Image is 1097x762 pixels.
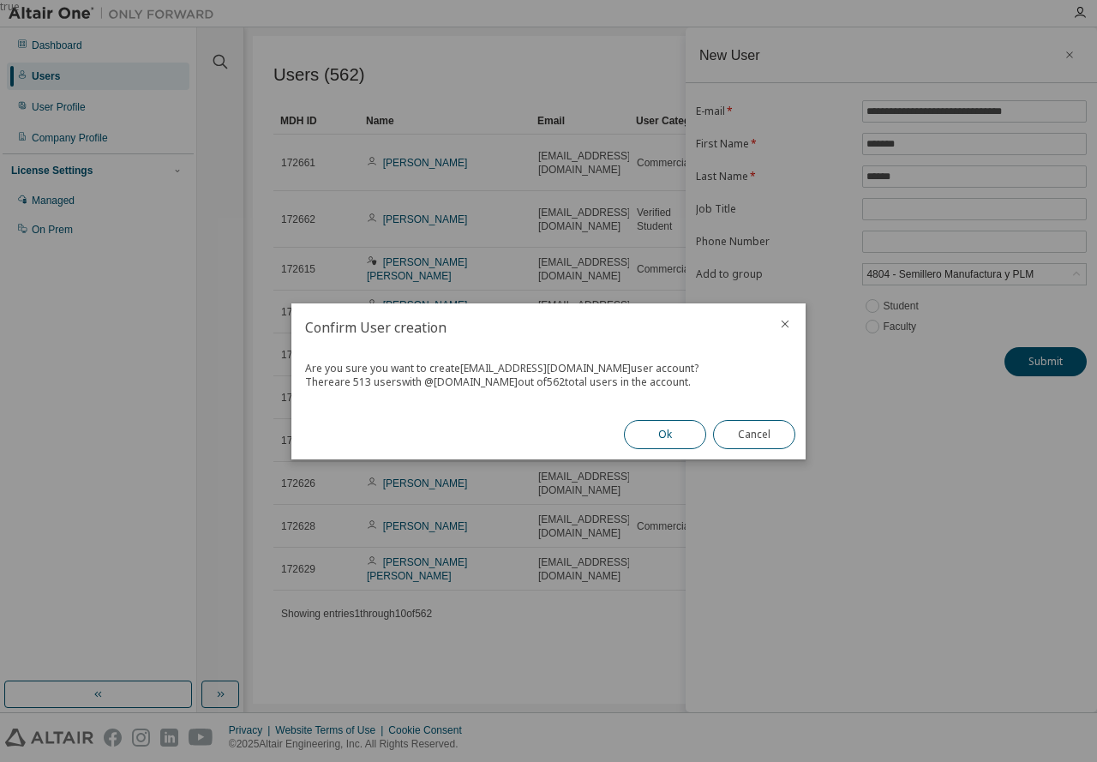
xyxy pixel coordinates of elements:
button: Cancel [713,420,795,449]
div: There are 513 users with @ [DOMAIN_NAME] out of 562 total users in the account. [305,375,792,389]
h2: Confirm User creation [291,303,764,351]
div: Are you sure you want to create [EMAIL_ADDRESS][DOMAIN_NAME] user account? [305,362,792,375]
button: Ok [624,420,706,449]
button: close [778,317,792,331]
